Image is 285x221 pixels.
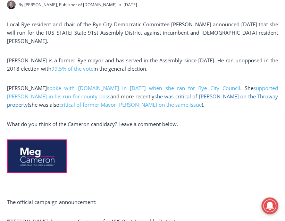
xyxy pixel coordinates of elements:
h4: [PERSON_NAME] Read Sanctuary Fall Fest: [DATE] [6,70,92,86]
time: [DATE] [124,1,137,8]
p: The official campaign announcement: [7,197,278,206]
p: [PERSON_NAME] . She and more recently (she was also ). [7,84,278,109]
img: Meg Cameron campaign [7,139,67,173]
p: What do you think of the Cameron candidacy? Leave a comment below. [7,120,278,128]
a: [PERSON_NAME] Read Sanctuary Fall Fest: [DATE] [0,69,104,86]
div: / [78,59,79,65]
div: 6 [81,59,84,65]
div: Birds of Prey: Falcon and hawk demos [73,20,100,57]
a: spoke with [DOMAIN_NAME] in [DATE] when she ran for Rye City Council [47,85,240,91]
p: Local Rye resident and chair of the Rye City Democratic Committee [PERSON_NAME] announced [DATE] ... [7,20,278,45]
p: [PERSON_NAME] is a former Rye mayor and has served in the Assembly since [DATE]. He ran unopposed... [7,56,278,73]
a: [PERSON_NAME], Publisher of [DOMAIN_NAME] [24,2,117,8]
a: critical of former Mayor [PERSON_NAME] on the same issue [59,101,202,108]
div: 2 [73,59,76,65]
a: 99.5% of the vote [51,65,93,72]
span: By [18,1,23,8]
a: Author image [7,0,16,9]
